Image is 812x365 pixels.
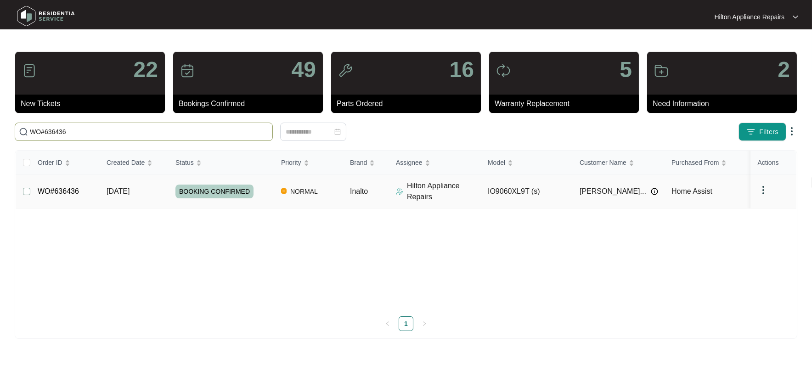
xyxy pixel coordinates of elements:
img: Info icon [651,188,658,195]
p: Hilton Appliance Repairs [714,12,784,22]
span: Home Assist [671,187,712,195]
span: [DATE] [107,187,130,195]
span: Status [175,157,194,168]
img: Assigner Icon [396,188,403,195]
th: Actions [750,151,796,175]
span: Inalto [350,187,368,195]
span: Customer Name [580,157,626,168]
p: Bookings Confirmed [179,98,323,109]
p: 5 [620,59,632,81]
li: 1 [399,316,413,331]
span: left [385,321,390,326]
th: Brand [343,151,389,175]
span: Purchased From [671,157,719,168]
img: dropdown arrow [758,185,769,196]
span: Order ID [38,157,62,168]
li: Previous Page [380,316,395,331]
span: BOOKING CONFIRMED [175,185,254,198]
input: Search by Order Id, Assignee Name, Customer Name, Brand and Model [30,127,269,137]
th: Assignee [389,151,480,175]
span: Model [488,157,505,168]
button: right [417,316,432,331]
th: Model [480,151,572,175]
img: dropdown arrow [786,126,797,137]
p: Parts Ordered [337,98,481,109]
img: search-icon [19,127,28,136]
p: Need Information [653,98,797,109]
button: left [380,316,395,331]
p: 22 [134,59,158,81]
img: residentia service logo [14,2,78,30]
p: Warranty Replacement [495,98,639,109]
span: Priority [281,157,301,168]
th: Purchased From [664,151,756,175]
th: Customer Name [572,151,664,175]
p: Hilton Appliance Repairs [407,180,480,202]
span: NORMAL [287,186,321,197]
span: right [422,321,427,326]
a: WO#636436 [38,187,79,195]
img: filter icon [746,127,756,136]
img: Vercel Logo [281,188,287,194]
img: icon [180,63,195,78]
th: Order ID [30,151,99,175]
span: [PERSON_NAME]... [580,186,646,197]
th: Status [168,151,274,175]
p: 16 [450,59,474,81]
span: Filters [759,127,778,137]
button: filter iconFilters [739,123,786,141]
th: Priority [274,151,343,175]
img: icon [496,63,511,78]
a: 1 [399,317,413,331]
li: Next Page [417,316,432,331]
span: Brand [350,157,367,168]
th: Created Date [99,151,168,175]
img: icon [654,63,669,78]
span: Assignee [396,157,423,168]
p: 49 [292,59,316,81]
span: Created Date [107,157,145,168]
img: icon [338,63,353,78]
p: 2 [778,59,790,81]
img: icon [22,63,37,78]
p: New Tickets [21,98,165,109]
img: dropdown arrow [793,15,798,19]
td: IO9060XL9T (s) [480,175,572,208]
